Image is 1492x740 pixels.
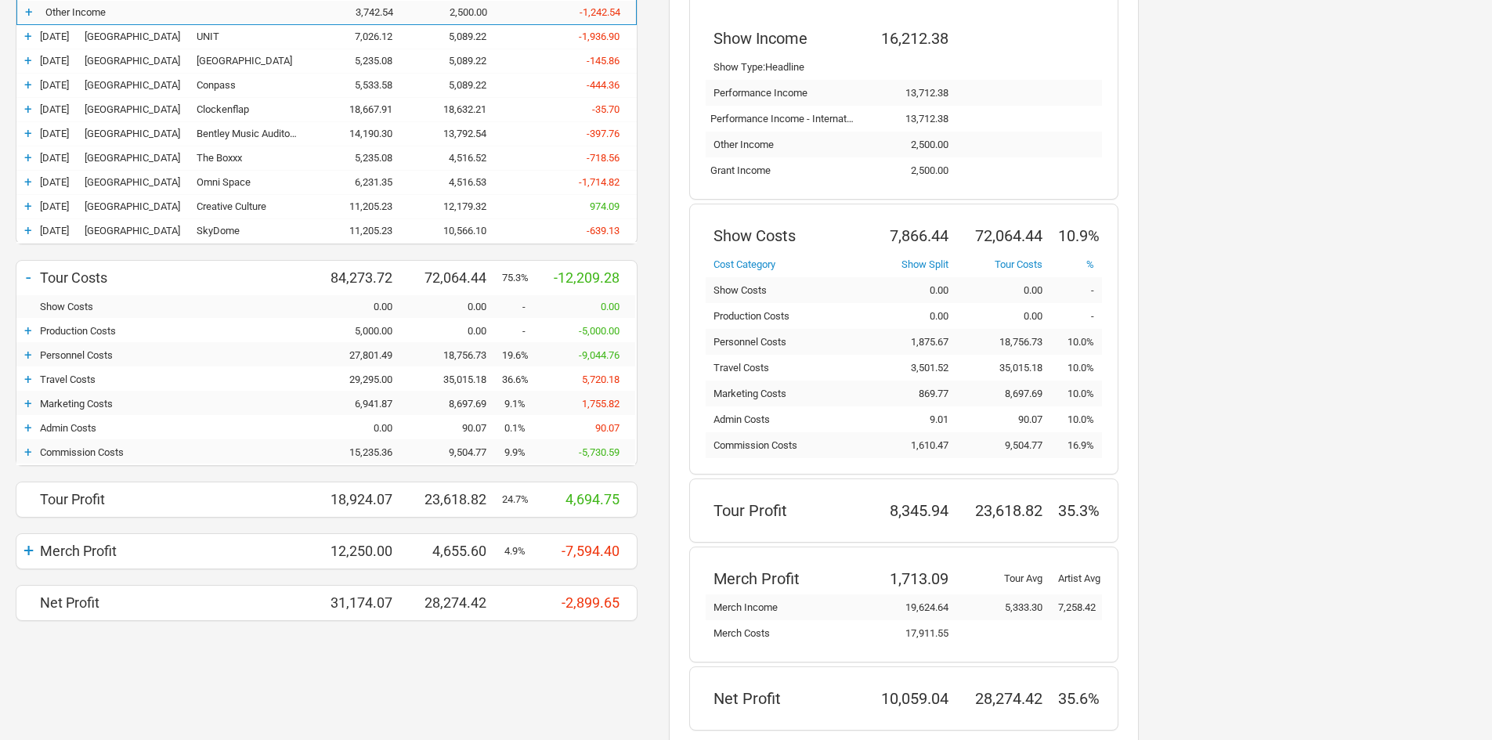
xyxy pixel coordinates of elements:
div: 0.00 [314,422,408,434]
div: + [16,125,40,141]
div: Conpass [197,79,314,91]
div: UNIT [197,31,314,42]
div: 5,089.22 [408,55,502,67]
div: + [16,174,40,190]
div: 10,566.10 [408,225,502,236]
div: 75.3% [502,272,541,283]
div: Production Costs [40,325,314,337]
td: Show Costs [706,277,862,303]
span: -639.13 [587,225,620,236]
span: 974.09 [590,200,620,212]
span: [DATE] [40,55,69,67]
span: -12,209.28 [554,269,620,286]
div: 0.00 [314,301,408,312]
div: - [502,325,541,337]
div: 18,667.91 [314,103,408,115]
div: 29,295.00 [314,374,408,385]
div: The Boxxx [197,152,314,164]
span: 5,720.18 [582,374,620,385]
div: Tour Costs [40,269,314,286]
div: Show Costs [40,301,314,312]
div: 0.00 [408,325,502,337]
div: Commission Costs [40,446,314,458]
td: 8,697.69 [956,381,1050,406]
div: Admin Costs [40,422,314,434]
td: 16,212.38 [862,23,956,54]
td: 1,875.67 [862,329,956,355]
td: 7,258.42 [1050,594,1102,620]
div: + [16,77,40,92]
div: Jakarta [40,200,197,212]
td: 7,866.44 [862,220,956,251]
div: 27,801.49 [314,349,408,361]
span: [DATE] [40,225,69,236]
td: 1,713.09 [862,563,956,594]
div: BB Street [197,55,314,67]
div: Omni Space [197,176,314,188]
div: 5,235.08 [314,152,408,164]
span: -5,000.00 [579,325,620,337]
div: 31,174.07 [314,594,408,611]
td: Show Income [706,23,862,54]
td: Commission Costs [706,432,862,458]
div: + [16,347,40,363]
td: 8,345.94 [862,495,956,526]
div: 11,205.23 [314,200,408,212]
td: 0.00 [862,277,956,303]
div: 12,179.32 [408,200,502,212]
span: -718.56 [587,152,620,164]
div: 8,697.69 [408,398,502,410]
td: Tour Avg [956,563,1050,594]
div: 5,235.08 [314,55,408,67]
span: [DATE] [40,200,69,212]
div: 4,516.52 [408,152,502,164]
td: Travel Costs [706,355,862,381]
div: Osaka [40,79,197,91]
span: 90.07 [595,422,620,434]
span: -145.86 [587,55,620,67]
div: + [16,198,40,214]
div: Personnel Costs [40,349,314,361]
td: 10,059.04 [862,683,956,714]
td: Tour Profit [706,495,862,526]
div: 4,655.60 [408,543,502,559]
div: Hong Kong [40,103,197,115]
span: -35.70 [592,103,620,115]
div: 6,231.35 [314,176,408,188]
div: Merch Profit [40,543,314,559]
span: -397.76 [587,128,620,139]
td: Marketing Costs [706,381,862,406]
div: 4,516.53 [408,176,502,188]
td: 0.00 [956,303,1050,329]
td: 18,756.73 [956,329,1050,355]
div: Kuala Lumpur [40,128,197,139]
td: 869.77 [862,381,956,406]
td: - [1050,277,1102,303]
td: 3,501.52 [862,355,956,381]
div: - [502,301,541,312]
td: 2,500.00 [862,132,956,157]
div: 5,000.00 [314,325,408,337]
div: + [16,444,40,460]
div: + [16,28,40,44]
td: 17,911.55 [862,620,956,646]
div: 9.9% [502,446,541,458]
th: Tour Costs [956,251,1050,277]
div: Beijing [40,176,197,188]
div: 0.1% [502,422,541,434]
div: Creative Culture [197,200,314,212]
td: Show Type: Headline [706,54,862,80]
td: 13,712.38 [862,80,956,106]
td: Artist Avg [1050,563,1102,594]
div: Tour Profit [40,491,314,507]
div: Marketing Costs [40,398,314,410]
span: [DATE] [40,103,69,115]
span: -9,044.76 [579,349,620,361]
td: 0.00 [956,277,1050,303]
td: 10.0% [1050,381,1102,406]
div: 7,026.12 [314,31,408,42]
div: 18,632.21 [408,103,502,115]
div: + [16,395,40,411]
div: 9.1% [502,398,541,410]
td: 16.9% [1050,432,1102,458]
